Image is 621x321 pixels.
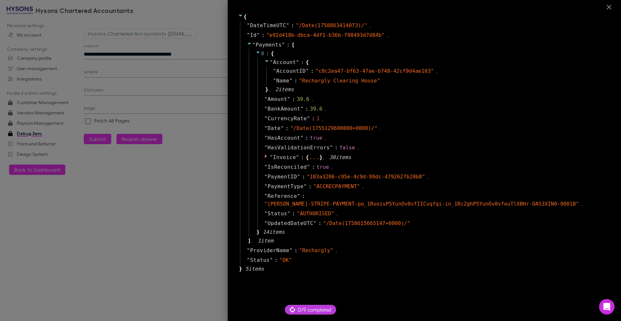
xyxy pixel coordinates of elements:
span: , [379,126,382,132]
span: } [238,265,242,273]
span: , [335,248,338,254]
span: , [322,155,325,161]
span: " [264,193,267,199]
span: , [324,135,327,141]
span: " [289,247,293,253]
div: false [339,144,355,152]
span: { [306,59,309,66]
span: " [273,68,276,74]
span: HasValidationErrors [267,144,330,152]
span: : [305,134,309,142]
span: , [436,69,438,74]
span: 30 item s [329,154,351,160]
span: " /Date(1758615665147+0000)/ " [323,220,410,226]
span: " [273,78,276,84]
span: , [324,106,327,112]
span: " [264,174,267,180]
span: : [292,95,295,103]
span: " [264,210,267,217]
span: { [244,13,247,21]
span: " /Date(1755129600000+0000)/ " [290,125,377,131]
div: 1 [317,115,320,123]
span: : [287,41,290,49]
span: " [247,22,250,28]
span: " [264,115,267,122]
span: , [336,211,338,217]
span: : [305,105,309,113]
span: " [252,42,256,48]
span: " [307,164,310,170]
span: 0 [261,50,264,57]
span: 1 item [258,238,273,244]
span: : [301,59,304,66]
span: , [331,165,333,170]
span: " [264,220,267,226]
span: : [291,22,294,29]
span: ] [247,237,251,245]
span: : [302,192,305,200]
span: 2 item s [275,86,294,92]
span: : [310,67,314,75]
span: " [247,257,250,263]
span: Amount [267,95,287,103]
span: " [282,42,285,48]
span: , [251,238,253,244]
span: , [357,145,359,151]
span: : [301,154,304,161]
span: [ [291,41,295,49]
div: true [317,163,329,171]
span: " [297,193,300,199]
span: , [387,33,389,38]
span: , [427,174,429,180]
span: , [362,184,364,190]
span: Invoice [273,154,296,160]
span: : [286,124,289,132]
span: " [300,106,303,112]
span: " [270,257,273,263]
span: : [312,115,315,123]
span: UpdatedDateUTC [267,219,313,227]
span: " OK " [279,257,292,263]
span: , [581,201,583,207]
span: Status [267,210,287,218]
span: " [270,154,273,160]
span: { [271,50,274,58]
span: " [PERSON_NAME]-STRIPE-PAYMENT-po_1RvoivP5YunOv0vfIICvqfqi-in_1Rc2ghP5YunOv0vfeuTlXBHr-OAS3XIN0-0... [264,201,579,207]
span: " [287,210,290,217]
span: : [302,173,305,181]
span: : [275,256,278,264]
span: , [369,23,372,29]
span: AccountID [276,67,306,75]
span: " [286,22,289,28]
span: Reference [267,192,297,200]
span: : [262,31,265,39]
span: , [311,97,313,102]
span: IsReconciled [267,163,307,171]
span: : [266,50,269,58]
span: : [309,183,312,190]
span: " [313,220,317,226]
span: " [247,247,250,253]
span: " [264,135,267,141]
span: " [256,32,260,38]
span: " e92d418b-dbca-4df1-b36b-f08493d7d84b " [266,32,385,38]
span: DateTimeUTC [250,22,286,29]
div: ... [309,155,320,159]
span: Id [250,31,256,39]
div: 39.6 [310,105,322,113]
span: : [292,210,295,218]
span: : [294,77,298,85]
span: " [264,164,267,170]
span: : [318,219,321,227]
span: 5 item s [245,266,264,272]
span: } [256,228,260,236]
span: , [321,116,324,122]
span: " [264,96,267,102]
span: } [264,86,268,93]
span: CurrencyRate [267,115,307,123]
span: " 103a3206-c95e-4c9d-99dc-4792627b20b8 " [307,174,425,180]
span: BankAmount [267,105,300,113]
span: " [330,144,333,151]
div: 39.6 [297,95,310,103]
div: true [310,134,322,142]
